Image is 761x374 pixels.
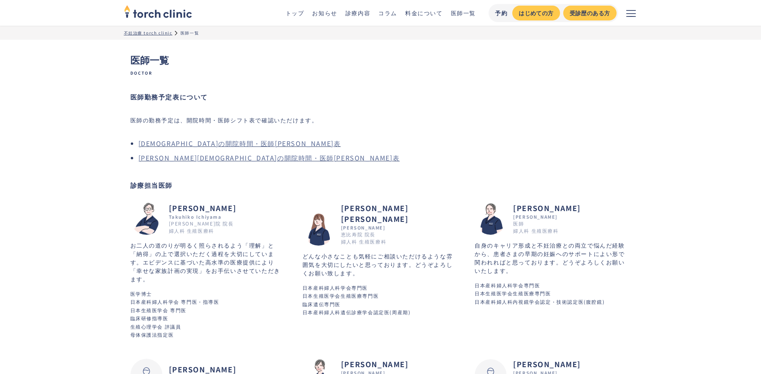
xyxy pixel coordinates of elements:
[563,6,617,20] a: 受診歴のある方
[513,359,581,370] h2: [PERSON_NAME]
[495,9,507,17] div: 予約
[378,9,397,17] a: コラム
[181,30,199,36] div: 医師一覧
[138,153,400,163] a: [PERSON_NAME][DEMOGRAPHIC_DATA]の開院時間・医師[PERSON_NAME]表
[286,9,304,17] a: トップ
[130,180,631,190] h2: 診療担当医師
[302,203,459,321] a: [PERSON_NAME] [PERSON_NAME][PERSON_NAME]恵比寿院 院長 婦人科 生殖医療科町田 真雄子町田 真雄子どんな小さなことも気軽にご相談いただけるような雰囲気を大...
[124,30,172,36] a: 不妊治療 torch clinic
[475,241,631,275] p: 自身のキャリア形成と不妊治療との両立で悩んだ経験から、患者さまの早期の妊娠へのサポートによい形で関われればと思っております。どうぞよろしくお願いいたします。
[405,9,443,17] a: 料金について
[451,9,476,17] a: 医師一覧
[124,2,192,20] img: torch clinic
[130,241,286,283] p: お二人の道のりが明るく照らされるよう「理解」と「納得」の上で選択いただく過程を大切にしています。エビデンスに基づいた高水準の医療提供により「幸せな家族計画の実現」をお手伝いさせていただきます。
[130,92,631,102] h2: 医師勤務予定表について
[475,203,631,310] a: [PERSON_NAME][PERSON_NAME]医師 婦人科 生殖医療科森嶋 かほる森嶋 かほる自身のキャリア形成と不妊治療との両立で悩んだ経験から、患者さまの早期の妊娠へのサポートによい形...
[475,203,507,235] img: 森嶋 かほる
[169,220,234,234] div: [PERSON_NAME]院 院長 婦人科 生殖医療科
[130,203,286,343] a: [PERSON_NAME]Takuhiko Ichiyama[PERSON_NAME]院 院長 婦人科 生殖医療科市山 卓彦市山 卓彦お二人の道のりが明るく照らされるよう「理解」と「納得」の上で...
[169,213,237,220] div: Takuhiko Ichiyama
[302,213,335,246] img: 町田 真雄子
[130,114,318,126] p: 医師の勤務予定は、開院時間・医師シフト表で確認いただけます。
[513,203,581,213] h2: [PERSON_NAME]
[513,213,581,220] div: [PERSON_NAME]
[512,6,560,20] a: はじめての方
[302,252,459,277] p: どんな小さなことも気軽にご相談いただけるような雰囲気を大切にしたいと思っております。どうぞよろしくお願い致します。
[124,6,192,20] a: home
[130,203,162,235] img: 市山 卓彦
[130,70,631,76] span: Doctor
[341,224,459,231] div: [PERSON_NAME]
[341,359,409,370] h2: [PERSON_NAME]
[169,203,237,213] h2: [PERSON_NAME]
[513,220,558,234] div: 医師 婦人科 生殖医療科
[570,9,610,17] div: 受診歴のある方
[130,53,631,76] h1: 医師一覧
[341,203,459,224] h2: [PERSON_NAME] [PERSON_NAME]
[345,9,370,17] a: 診療内容
[130,290,286,339] p: 医学博士 日本産科婦人科学会 専門医・指導医 日本生殖医学会 専門医 臨床研修指導医 生殖心理学会 評議員 母体保護法指定医
[519,9,553,17] div: はじめての方
[312,9,337,17] a: お知らせ
[138,138,341,148] a: [DEMOGRAPHIC_DATA]の開院時間・医師[PERSON_NAME]表
[341,231,386,245] div: 恵比寿院 院長 婦人科 生殖医療科
[302,284,459,317] p: 日本産科婦人科学会専門医 日本生殖医学会生殖医療専門医 臨床遺伝専門医 日本産科婦人科遺伝診療学会認定医(周産期)
[475,281,631,306] p: 日本産科婦人科学会専門医 日本生殖医学会生殖医療専門医 日本産科婦人科内視鏡学会認定・技術認定医(腹腔鏡)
